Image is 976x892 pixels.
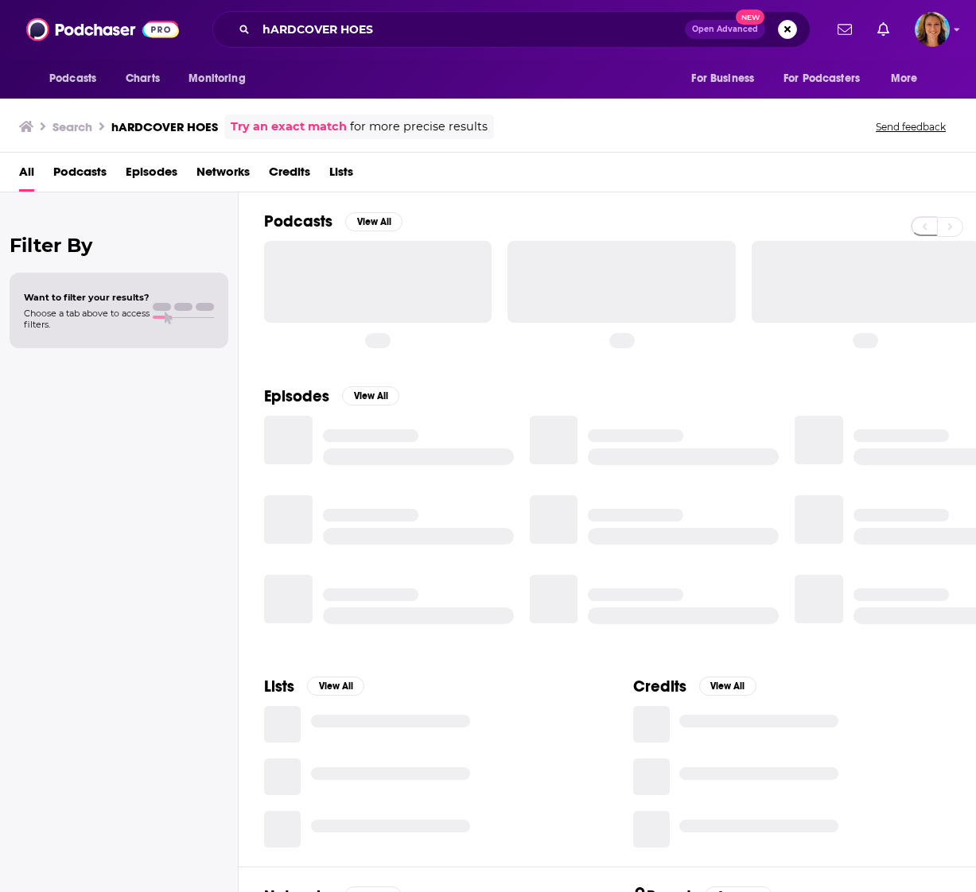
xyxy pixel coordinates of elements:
button: View All [345,212,402,231]
a: ListsView All [264,677,364,696]
button: View All [307,677,364,696]
span: Want to filter your results? [24,292,150,303]
button: open menu [177,64,266,94]
a: Networks [196,159,250,192]
img: Podchaser - Follow, Share and Rate Podcasts [26,14,179,45]
h3: hARDCOVER HOES [111,119,218,134]
a: Credits [269,159,310,192]
button: Show profile menu [915,12,950,47]
button: open menu [680,64,774,94]
a: Show notifications dropdown [871,16,896,43]
span: for more precise results [350,118,488,136]
span: New [736,10,764,25]
span: For Business [691,68,754,90]
span: More [891,68,918,90]
span: Charts [126,68,160,90]
a: Episodes [126,159,177,192]
a: CreditsView All [633,677,756,696]
button: Send feedback [871,120,951,134]
span: Choose a tab above to access filters. [24,308,150,330]
a: Podcasts [53,159,107,192]
a: PodcastsView All [264,211,402,231]
h2: Lists [264,677,294,696]
input: Search podcasts, credits, & more... [256,17,685,42]
span: For Podcasters [784,68,860,90]
a: Lists [329,159,353,192]
a: Show notifications dropdown [831,16,858,43]
a: Charts [115,64,169,94]
button: View All [699,677,756,696]
a: EpisodesView All [264,386,399,406]
button: open menu [773,64,883,94]
a: Try an exact match [231,118,347,136]
h2: Episodes [264,386,329,406]
button: open menu [38,64,117,94]
span: Monitoring [189,68,245,90]
img: User Profile [915,12,950,47]
div: Search podcasts, credits, & more... [212,11,811,48]
h3: Search [52,119,92,134]
span: Podcasts [49,68,96,90]
button: Open AdvancedNew [685,20,765,39]
h2: Credits [633,677,686,696]
button: View All [342,386,399,405]
span: Open Advanced [692,25,758,33]
h2: Podcasts [264,211,332,231]
a: All [19,159,34,192]
h2: Filter By [10,234,228,257]
button: open menu [880,64,938,94]
span: Logged in as MeganBeatie [915,12,950,47]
